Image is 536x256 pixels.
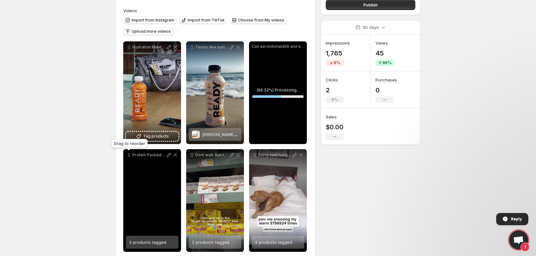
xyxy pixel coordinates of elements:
[521,243,530,252] span: 1
[132,45,166,50] p: Hydration Meets Protein Your workout always wins
[123,28,173,35] button: Upload more videos
[123,149,181,252] div: Protein Packed and Ready to go backtoschool3 products tagged
[186,41,244,144] div: Tastes like summer Find our hydration-packed Mango Lemonade Sports Drink Light online at Costco h...
[188,18,225,23] span: Import from TikTok
[192,131,200,138] img: Mango Lemonade, 16.9oz
[363,2,378,8] span: Publish
[123,8,137,13] span: Videos
[332,97,338,102] span: 0%
[326,86,344,94] p: 2
[129,240,166,245] span: 3 products tagged
[258,152,291,158] p: Sorry cant hang - Ive got plans with my protein bar Grab your faves on TeamReady
[132,152,166,158] p: Protein Packed and Ready to go backtoschool
[132,18,174,23] span: Import from Instagram
[326,40,350,46] h3: Impressions
[326,123,344,131] p: $0.00
[186,149,244,252] div: Dont walk Run to bjswholesale to get ready_nutrition So damn good Best ready bars Ive ever had Su...
[192,240,229,245] span: 2 products tagged
[376,77,397,83] h3: Purchases
[326,49,350,57] p: 1,765
[126,132,178,141] button: Tag products
[509,230,528,250] div: Open chat
[376,86,397,94] p: 0
[334,60,340,65] span: 6%
[123,41,181,144] div: Hydration Meets Protein Your workout always winsTag products
[376,49,394,57] p: 45
[255,240,292,245] span: 4 products tagged
[179,16,227,24] button: Import from TikTok
[326,114,337,120] h3: Sales
[195,45,229,50] p: Tastes like summer Find our hydration-packed Mango Lemonade Sports Drink Light online at Costco h...
[230,16,287,24] button: Choose from My videos
[326,77,338,83] h3: Clicks
[132,29,171,34] span: Upload more videos
[511,213,522,225] span: Reply
[202,132,250,137] span: [PERSON_NAME], 16.9oz
[383,60,392,65] span: 96%
[376,40,388,46] h3: Views
[252,44,304,49] p: Can aarondonald99 and ericadonald99 arrange Ready products in less than a minute [PERSON_NAME] bl...
[238,18,284,23] span: Choose from My videos
[362,24,379,30] p: 30 days
[143,133,169,140] span: Tag products
[249,149,307,252] div: Sorry cant hang - Ive got plans with my protein bar Grab your faves on TeamReady4 products tagged
[123,16,177,24] button: Import from Instagram
[249,41,307,144] div: Can aarondonald99 and ericadonald99 arrange Ready products in less than a minute [PERSON_NAME] bl...
[195,152,229,158] p: Dont walk Run to bjswholesale to get ready_nutrition So damn good Best ready bars Ive ever had Su...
